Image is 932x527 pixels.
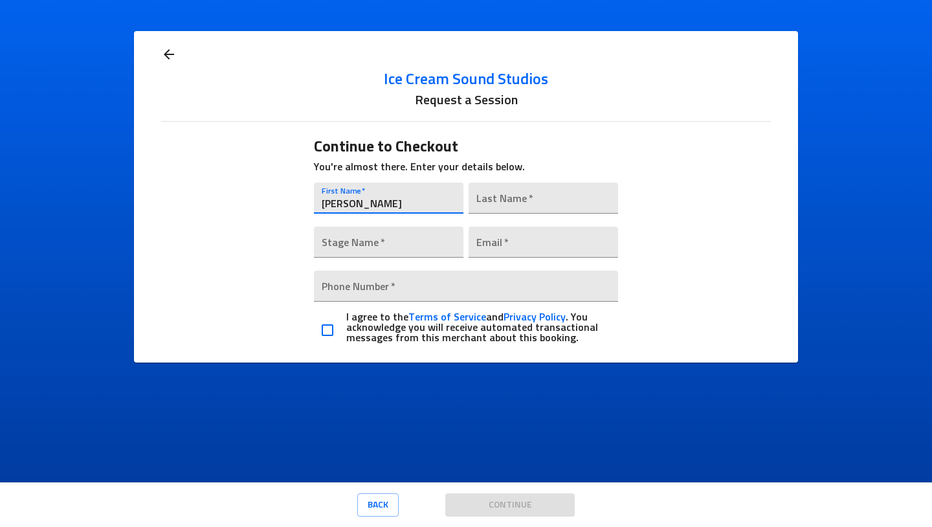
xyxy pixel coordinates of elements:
input: DJ Smooth [314,227,463,258]
h6: Request a Session [161,90,770,111]
h3: Continue to Checkout [314,137,619,157]
input: Enter your phone number [314,271,619,302]
a: Privacy Policy [504,312,566,322]
input: John [314,183,463,214]
input: Smith [469,183,618,214]
label: You're almost there. Enter your details below. [314,162,525,172]
a: Ice Cream Sound Studios [161,69,770,90]
a: Terms of Service [408,312,486,322]
input: ex. jsmith@example.com [469,227,618,258]
label: I agree to the and . You acknowledge you will receive automated transactional messages from this ... [346,312,616,343]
